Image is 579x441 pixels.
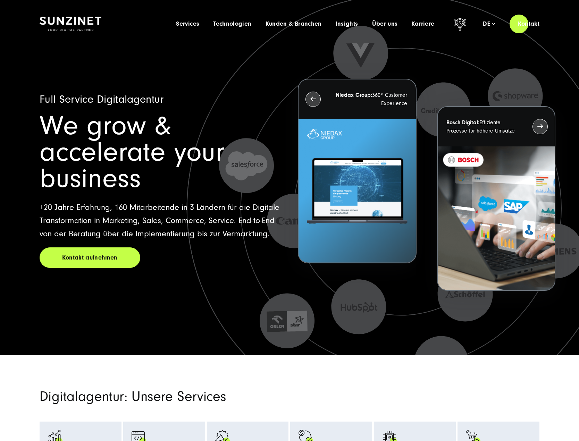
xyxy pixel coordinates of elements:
[40,201,281,240] p: +20 Jahre Erfahrung, 160 Mitarbeitende in 3 Ländern für die Digitale Transformation in Marketing,...
[446,119,479,126] strong: Bosch Digital:
[40,113,281,192] h1: We grow & accelerate your business
[446,118,520,135] p: Effiziente Prozesse für höhere Umsätze
[336,92,372,98] strong: Niedax Group:
[333,91,407,108] p: 360° Customer Experience
[372,20,398,27] a: Über uns
[437,106,555,291] button: Bosch Digital:Effiziente Prozesse für höhere Umsätze BOSCH - Kundeprojekt - Digital Transformatio...
[176,20,199,27] a: Services
[40,17,101,31] img: SUNZINET Full Service Digital Agentur
[336,20,358,27] a: Insights
[411,20,434,27] a: Karriere
[40,390,369,403] h2: Digitalagentur: Unsere Services
[483,20,495,27] div: de
[213,20,251,27] a: Technologien
[299,119,416,263] img: Letztes Projekt von Niedax. Ein Laptop auf dem die Niedax Website geöffnet ist, auf blauem Hinter...
[40,93,164,105] span: Full Service Digitalagentur
[438,146,555,290] img: BOSCH - Kundeprojekt - Digital Transformation Agentur SUNZINET
[40,247,140,268] a: Kontakt aufnehmen
[266,20,322,27] a: Kunden & Branchen
[510,14,548,34] a: Kontakt
[298,79,416,264] button: Niedax Group:360° Customer Experience Letztes Projekt von Niedax. Ein Laptop auf dem die Niedax W...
